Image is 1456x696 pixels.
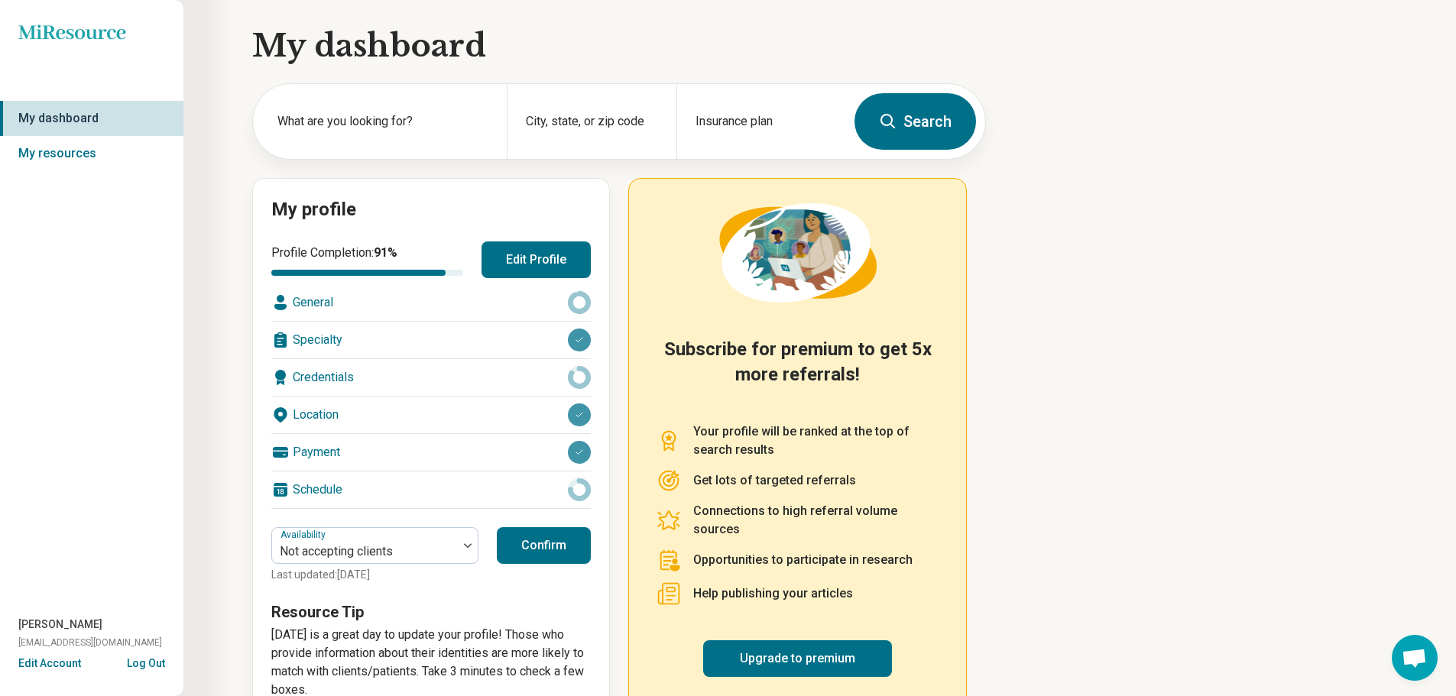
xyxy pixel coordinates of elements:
[657,337,939,404] h2: Subscribe for premium to get 5x more referrals!
[277,112,488,131] label: What are you looking for?
[693,422,939,459] p: Your profile will be ranked at the top of search results
[271,434,591,471] div: Payment
[693,584,853,603] p: Help publishing your articles
[271,397,591,433] div: Location
[18,656,81,672] button: Edit Account
[271,284,591,321] div: General
[271,567,478,583] p: Last updated: [DATE]
[271,359,591,396] div: Credentials
[693,471,856,490] p: Get lots of targeted referrals
[271,244,463,276] div: Profile Completion:
[693,502,939,539] p: Connections to high referral volume sources
[374,245,397,260] span: 91 %
[703,640,892,677] a: Upgrade to premium
[280,529,329,540] label: Availability
[18,617,102,633] span: [PERSON_NAME]
[252,24,986,67] h1: My dashboard
[693,551,913,569] p: Opportunities to participate in research
[1392,635,1438,681] div: Open chat
[127,656,165,668] button: Log Out
[271,601,591,623] h3: Resource Tip
[271,322,591,358] div: Specialty
[271,197,591,223] h2: My profile
[18,636,162,649] span: [EMAIL_ADDRESS][DOMAIN_NAME]
[497,527,591,564] button: Confirm
[271,471,591,508] div: Schedule
[854,93,976,150] button: Search
[482,241,591,278] button: Edit Profile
